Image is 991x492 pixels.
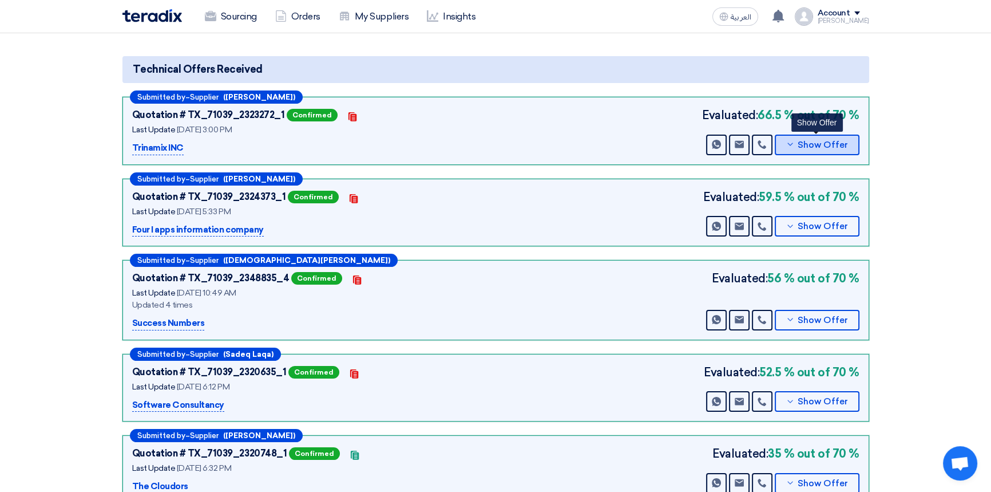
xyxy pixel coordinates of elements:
[223,175,295,183] b: ([PERSON_NAME])
[223,257,390,264] b: ([DEMOGRAPHIC_DATA][PERSON_NAME])
[132,223,264,237] p: Four I apps information company
[767,270,859,287] b: 56 % out of 70 %
[289,447,340,460] span: Confirmed
[177,463,231,473] span: [DATE] 6:32 PM
[798,316,848,325] span: Show Offer
[759,188,859,206] b: 59.5 % out of 70 %
[775,310,859,330] button: Show Offer
[943,446,977,481] a: Open chat
[122,9,182,22] img: Teradix logo
[132,382,176,392] span: Last Update
[704,364,859,381] div: Evaluated:
[287,109,338,121] span: Confirmed
[223,432,295,439] b: ([PERSON_NAME])
[798,222,848,231] span: Show Offer
[137,93,185,101] span: Submitted by
[759,364,859,381] b: 52.5 % out of 70 %
[132,317,205,330] p: Success Numbers
[266,4,330,29] a: Orders
[132,365,287,379] div: Quotation # TX_71039_2320635_1
[132,271,290,285] div: Quotation # TX_71039_2348835_4
[132,299,418,311] div: Updated 4 times
[132,288,176,298] span: Last Update
[330,4,418,29] a: My Suppliers
[190,257,219,264] span: Supplier
[190,432,219,439] span: Supplier
[137,257,185,264] span: Submitted by
[130,429,303,442] div: –
[795,7,813,26] img: profile_test.png
[132,463,176,473] span: Last Update
[137,432,185,439] span: Submitted by
[418,4,485,29] a: Insights
[798,397,848,406] span: Show Offer
[712,270,859,287] div: Evaluated:
[137,175,185,183] span: Submitted by
[775,135,859,155] button: Show Offer
[190,93,219,101] span: Supplier
[288,366,339,379] span: Confirmed
[130,90,303,104] div: –
[818,9,850,18] div: Account
[712,445,859,462] div: Evaluated:
[196,4,266,29] a: Sourcing
[223,351,273,358] b: (Sadeq Laqa)
[798,479,848,488] span: Show Offer
[798,141,848,149] span: Show Offer
[130,254,398,267] div: –
[712,7,758,26] button: العربية
[132,190,286,204] div: Quotation # TX_71039_2324373_1
[130,348,281,361] div: –
[791,113,843,132] div: Show Offer
[133,62,263,77] span: Technical Offers Received
[702,107,859,124] div: Evaluated:
[190,175,219,183] span: Supplier
[288,191,339,203] span: Confirmed
[177,125,232,135] span: [DATE] 3:00 PM
[731,13,751,21] span: العربية
[775,216,859,237] button: Show Offer
[132,207,176,217] span: Last Update
[137,351,185,358] span: Submitted by
[132,399,224,412] p: Software Consultancy
[703,188,859,206] div: Evaluated:
[223,93,295,101] b: ([PERSON_NAME])
[132,141,184,155] p: Trinamix INC
[758,107,859,124] b: 66.5 % out of 70 %
[190,351,219,358] span: Supplier
[291,272,342,285] span: Confirmed
[132,447,287,460] div: Quotation # TX_71039_2320748_1
[177,288,236,298] span: [DATE] 10:49 AM
[775,391,859,412] button: Show Offer
[177,207,231,217] span: [DATE] 5:33 PM
[132,125,176,135] span: Last Update
[768,445,859,462] b: 35 % out of 70 %
[130,172,303,186] div: –
[177,382,229,392] span: [DATE] 6:12 PM
[132,108,285,122] div: Quotation # TX_71039_2323272_1
[818,18,869,24] div: [PERSON_NAME]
